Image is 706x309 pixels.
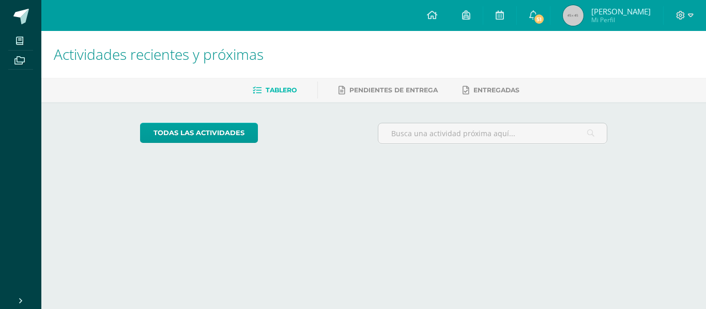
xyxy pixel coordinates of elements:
[563,5,584,26] img: 45x45
[54,44,264,64] span: Actividades recientes y próximas
[591,6,651,17] span: [PERSON_NAME]
[591,15,651,24] span: Mi Perfil
[533,13,545,25] span: 51
[253,82,297,99] a: Tablero
[266,86,297,94] span: Tablero
[463,82,519,99] a: Entregadas
[140,123,258,143] a: todas las Actividades
[473,86,519,94] span: Entregadas
[378,123,607,143] input: Busca una actividad próxima aquí...
[349,86,438,94] span: Pendientes de entrega
[339,82,438,99] a: Pendientes de entrega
